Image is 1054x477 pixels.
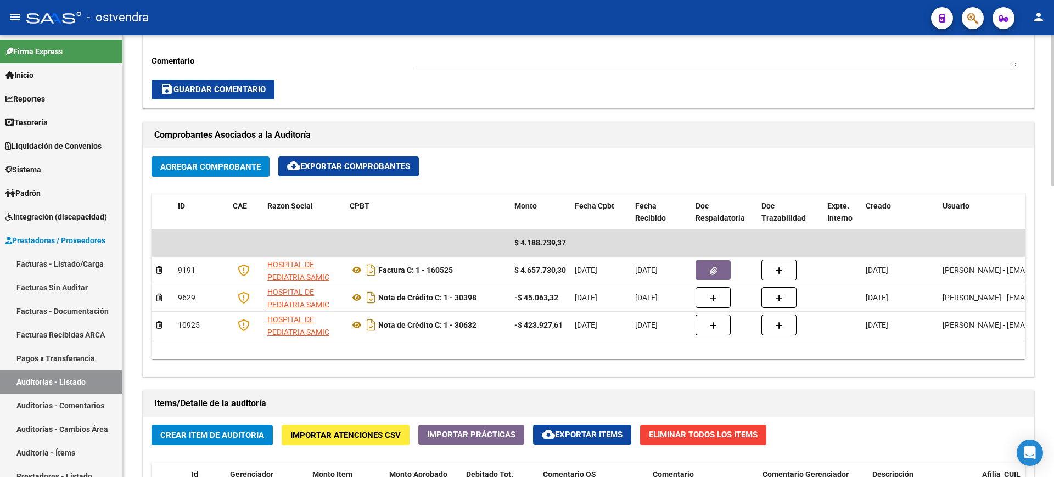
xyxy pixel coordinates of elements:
h1: Comprobantes Asociados a la Auditoría [154,126,1023,144]
mat-icon: person [1032,10,1045,24]
datatable-header-cell: Doc Respaldatoria [691,194,757,231]
span: Padrón [5,187,41,199]
span: Agregar Comprobante [160,162,261,172]
span: [DATE] [635,321,658,329]
span: Usuario [943,201,969,210]
strong: Nota de Crédito C: 1 - 30632 [378,321,476,329]
span: 9191 [178,266,195,274]
span: Prestadores / Proveedores [5,234,105,246]
span: [DATE] [866,293,888,302]
div: Open Intercom Messenger [1017,440,1043,466]
span: Exportar Items [542,430,623,440]
span: Inicio [5,69,33,81]
span: CAE [233,201,247,210]
span: Integración (discapacidad) [5,211,107,223]
strong: -$ 45.063,32 [514,293,558,302]
span: Crear Item de Auditoria [160,430,264,440]
span: HOSPITAL DE PEDIATRIA SAMIC "PROFESOR [PERSON_NAME]" [267,260,329,306]
span: Tesorería [5,116,48,128]
strong: -$ 423.927,61 [514,321,563,329]
span: Guardar Comentario [160,85,266,94]
span: Sistema [5,164,41,176]
span: 9629 [178,293,195,302]
strong: Factura C: 1 - 160525 [378,266,453,274]
span: $ 4.188.739,37 [514,238,566,247]
span: [DATE] [575,293,597,302]
span: HOSPITAL DE PEDIATRIA SAMIC "PROFESOR [PERSON_NAME]" [267,315,329,361]
datatable-header-cell: CPBT [345,194,510,231]
datatable-header-cell: ID [173,194,228,231]
span: Razon Social [267,201,313,210]
i: Descargar documento [364,289,378,306]
datatable-header-cell: Expte. Interno [823,194,861,231]
button: Exportar Comprobantes [278,156,419,176]
datatable-header-cell: Doc Trazabilidad [757,194,823,231]
button: Agregar Comprobante [152,156,270,177]
button: Crear Item de Auditoria [152,425,273,445]
span: [DATE] [635,266,658,274]
button: Eliminar Todos los Items [640,425,766,445]
span: Doc Respaldatoria [696,201,745,223]
span: Eliminar Todos los Items [649,430,758,440]
span: Reportes [5,93,45,105]
datatable-header-cell: Fecha Cpbt [570,194,631,231]
mat-icon: save [160,82,173,96]
button: Importar Prácticas [418,425,524,445]
i: Descargar documento [364,261,378,279]
span: [DATE] [866,321,888,329]
span: HOSPITAL DE PEDIATRIA SAMIC "PROFESOR [PERSON_NAME]" [267,288,329,334]
span: Firma Express [5,46,63,58]
mat-icon: menu [9,10,22,24]
span: Expte. Interno [827,201,853,223]
span: Exportar Comprobantes [287,161,410,171]
span: Fecha Recibido [635,201,666,223]
button: Exportar Items [533,425,631,445]
span: Importar Atenciones CSV [290,430,401,440]
mat-icon: cloud_download [542,428,555,441]
datatable-header-cell: Fecha Recibido [631,194,691,231]
strong: $ 4.657.730,30 [514,266,566,274]
datatable-header-cell: Monto [510,194,570,231]
button: Guardar Comentario [152,80,274,99]
datatable-header-cell: Creado [861,194,938,231]
datatable-header-cell: Razon Social [263,194,345,231]
span: Importar Prácticas [427,430,515,440]
span: Fecha Cpbt [575,201,614,210]
span: ID [178,201,185,210]
span: - ostvendra [87,5,149,30]
i: Descargar documento [364,316,378,334]
span: Doc Trazabilidad [761,201,806,223]
span: [DATE] [866,266,888,274]
h1: Items/Detalle de la auditoría [154,395,1023,412]
span: Monto [514,201,537,210]
span: Liquidación de Convenios [5,140,102,152]
p: Comentario [152,55,414,67]
datatable-header-cell: CAE [228,194,263,231]
span: Creado [866,201,891,210]
mat-icon: cloud_download [287,159,300,172]
span: [DATE] [575,321,597,329]
span: 10925 [178,321,200,329]
strong: Nota de Crédito C: 1 - 30398 [378,293,476,302]
span: CPBT [350,201,369,210]
span: [DATE] [635,293,658,302]
span: [DATE] [575,266,597,274]
button: Importar Atenciones CSV [282,425,410,445]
